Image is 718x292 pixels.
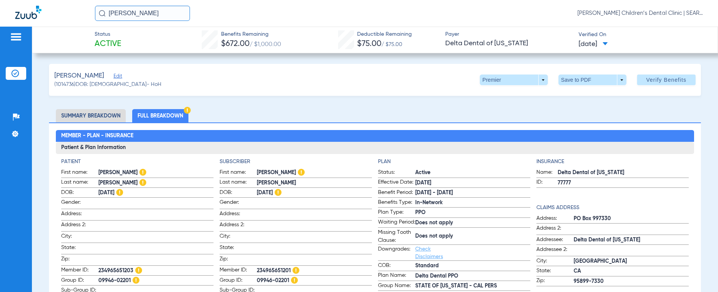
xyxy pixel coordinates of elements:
span: First name: [61,168,98,178]
img: Hazard [184,107,191,114]
span: DOB: [61,189,98,198]
span: City: [61,232,98,243]
span: 77777 [558,179,689,187]
span: Name: [536,168,558,178]
iframe: Chat Widget [680,255,718,292]
span: Active [95,39,121,49]
h4: Patient [61,158,214,166]
span: Benefit Period: [378,189,415,198]
span: Address: [220,210,257,220]
img: Hazard [291,277,298,284]
input: Search for patients [95,6,190,21]
span: Benefits Remaining [221,30,281,38]
span: Address 2: [536,224,574,235]
span: $672.00 [221,40,250,48]
span: / $1,000.00 [250,41,281,48]
img: hamburger-icon [10,32,22,41]
span: Zip: [220,255,257,265]
span: [PERSON_NAME] [54,71,104,81]
span: Waiting Period: [378,218,415,227]
span: 09946-02201 [98,277,214,285]
span: Edit [114,73,120,81]
h4: Insurance [536,158,689,166]
span: Group ID: [61,276,98,286]
span: Address 2: [61,221,98,231]
span: Verify Benefits [646,77,686,83]
span: $75.00 [357,40,381,48]
span: State: [536,267,574,276]
span: [PERSON_NAME] [98,179,214,187]
span: 09946-02201 [257,277,372,285]
span: Address: [536,214,574,224]
img: Hazard [293,267,299,274]
img: Hazard [135,267,142,274]
span: Gender: [220,198,257,209]
span: Gender: [61,198,98,209]
span: [PERSON_NAME] [98,169,214,177]
span: STATE OF [US_STATE] - CAL PERS [415,282,530,290]
span: Plan Type: [378,208,415,217]
span: Does not apply [415,232,530,240]
img: Hazard [139,169,146,176]
a: Check Disclaimers [415,246,443,259]
span: Addressee: [536,236,574,245]
img: Hazard [116,189,123,196]
span: Group ID: [220,276,257,286]
app-breakdown-title: Plan [378,158,530,166]
span: [PERSON_NAME] [257,179,372,187]
span: Does not apply [415,219,530,227]
span: Benefits Type: [378,198,415,208]
span: Standard [415,262,530,270]
span: Address 2: [220,221,257,231]
li: Full Breakdown [132,109,188,122]
span: Missing Tooth Clause: [378,229,415,244]
span: DOB: [220,189,257,198]
span: First name: [220,168,257,178]
span: [GEOGRAPHIC_DATA] [574,257,689,265]
span: State: [61,244,98,254]
span: [DATE] [579,40,608,49]
app-breakdown-title: Claims Address [536,204,689,212]
span: PPO [415,209,530,217]
span: Group Name: [378,282,415,291]
span: [PERSON_NAME] [257,169,372,177]
span: Effective Date: [378,178,415,187]
img: Hazard [133,277,139,284]
span: Address: [61,210,98,220]
span: Active [415,169,530,177]
img: Zuub Logo [15,6,41,19]
h3: Patient & Plan Information [56,142,694,154]
span: 234965651201 [257,267,372,275]
span: Verified On [579,31,705,39]
li: Summary Breakdown [56,109,126,122]
span: Zip: [61,255,98,265]
span: CA [574,267,689,275]
span: COB: [378,262,415,271]
span: 234965651203 [98,267,214,275]
span: [DATE] [257,189,372,197]
span: 95899-7330 [574,278,689,286]
span: (1014736) DOB: [DEMOGRAPHIC_DATA] - HoH [54,81,161,89]
span: Payer [445,30,572,38]
span: / $75.00 [381,42,402,47]
img: Hazard [139,179,146,186]
app-breakdown-title: Subscriber [220,158,372,166]
button: Verify Benefits [637,75,696,85]
span: Plan Name: [378,271,415,281]
span: Downgrades: [378,245,415,260]
span: Status: [378,168,415,178]
span: Delta Dental of [US_STATE] [558,169,689,177]
span: [PERSON_NAME] Children’s Dental Clinic | SEARHC [577,10,703,17]
span: Status [95,30,121,38]
span: Member ID: [220,266,257,275]
img: Search Icon [99,10,106,17]
img: Hazard [298,169,305,176]
span: State: [220,244,257,254]
span: Delta Dental of [US_STATE] [445,39,572,48]
span: Addressee 2: [536,246,574,256]
span: Deductible Remaining [357,30,412,38]
span: Zip: [536,277,574,286]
